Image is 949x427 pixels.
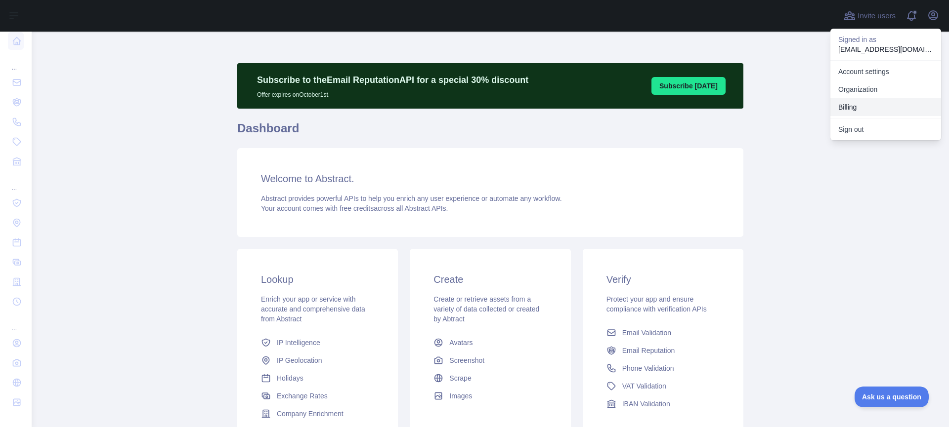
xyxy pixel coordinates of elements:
span: Screenshot [449,355,484,365]
a: Email Reputation [603,342,724,359]
p: Signed in as [838,35,933,44]
h3: Lookup [261,272,374,286]
a: Phone Validation [603,359,724,377]
button: Invite users [842,8,898,24]
button: Billing [830,98,941,116]
span: free credits [340,204,374,212]
a: Company Enrichment [257,405,378,423]
p: Offer expires on October 1st. [257,87,528,99]
a: Email Validation [603,324,724,342]
span: Protect your app and ensure compliance with verification APIs [606,295,707,313]
a: VAT Validation [603,377,724,395]
h3: Verify [606,272,720,286]
h1: Dashboard [237,120,743,144]
span: Your account comes with across all Abstract APIs. [261,204,448,212]
a: Account settings [830,63,941,80]
h3: Welcome to Abstract. [261,172,720,186]
iframe: Toggle Customer Support [855,387,929,407]
div: ... [8,52,24,72]
span: Images [449,391,472,401]
a: IBAN Validation [603,395,724,413]
button: Sign out [830,120,941,138]
button: Subscribe [DATE] [651,77,726,95]
span: IP Geolocation [277,355,322,365]
span: Scrape [449,373,471,383]
span: Phone Validation [622,363,674,373]
span: Email Validation [622,328,671,338]
a: IP Intelligence [257,334,378,351]
span: VAT Validation [622,381,666,391]
span: IP Intelligence [277,338,320,348]
span: Email Reputation [622,346,675,355]
div: ... [8,172,24,192]
a: Images [430,387,551,405]
a: Holidays [257,369,378,387]
p: Subscribe to the Email Reputation API for a special 30 % discount [257,73,528,87]
a: Organization [830,80,941,98]
span: Holidays [277,373,303,383]
p: [EMAIL_ADDRESS][DOMAIN_NAME] [838,44,933,54]
a: IP Geolocation [257,351,378,369]
a: Scrape [430,369,551,387]
div: ... [8,312,24,332]
span: Avatars [449,338,473,348]
a: Exchange Rates [257,387,378,405]
span: IBAN Validation [622,399,670,409]
h3: Create [433,272,547,286]
span: Enrich your app or service with accurate and comprehensive data from Abstract [261,295,365,323]
span: Create or retrieve assets from a variety of data collected or created by Abtract [433,295,539,323]
span: Invite users [858,10,896,22]
span: Abstract provides powerful APIs to help you enrich any user experience or automate any workflow. [261,194,562,202]
a: Screenshot [430,351,551,369]
span: Company Enrichment [277,409,344,419]
a: Avatars [430,334,551,351]
span: Exchange Rates [277,391,328,401]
